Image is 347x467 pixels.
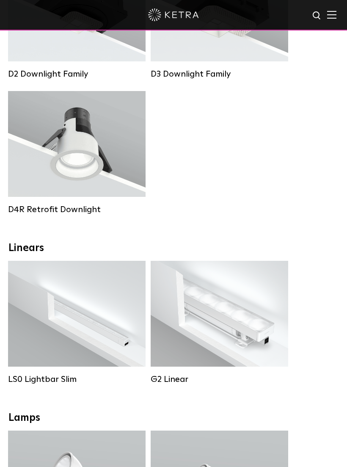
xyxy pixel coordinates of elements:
[8,91,146,214] a: D4R Retrofit Downlight Lumen Output:800Colors:White / BlackBeam Angles:15° / 25° / 40° / 60°Watta...
[8,412,339,424] div: Lamps
[8,204,146,215] div: D4R Retrofit Downlight
[148,8,199,21] img: ketra-logo-2019-white
[151,69,288,79] div: D3 Downlight Family
[8,261,146,384] a: LS0 Lightbar Slim Lumen Output:200 / 350Colors:White / BlackControl:X96 Controller
[8,242,339,254] div: Linears
[312,11,322,21] img: search icon
[8,69,146,79] div: D2 Downlight Family
[327,11,336,19] img: Hamburger%20Nav.svg
[151,374,288,384] div: G2 Linear
[8,374,146,384] div: LS0 Lightbar Slim
[151,261,288,384] a: G2 Linear Lumen Output:400 / 700 / 1000Colors:WhiteBeam Angles:Flood / [GEOGRAPHIC_DATA] / Narrow...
